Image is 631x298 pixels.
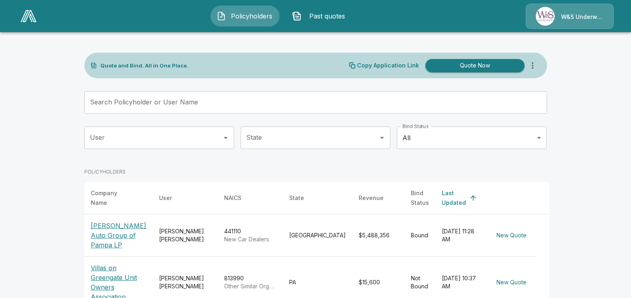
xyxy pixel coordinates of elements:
td: $5,488,356 [352,214,404,257]
div: Last Updated [442,188,466,208]
button: Open [376,132,388,143]
img: Agency Icon [536,7,555,26]
th: Bind Status [404,182,435,214]
div: User [159,193,172,203]
img: AA Logo [20,10,37,22]
div: Company Name [91,188,132,208]
div: [PERSON_NAME] [PERSON_NAME] [159,274,211,290]
img: Policyholders Icon [216,11,226,21]
td: [DATE] 11:28 AM [435,214,487,257]
label: Bind Status [402,123,429,130]
div: All [397,127,547,149]
p: W&S Underwriters [561,13,604,21]
div: State [289,193,304,203]
p: POLICYHOLDERS [84,168,126,176]
td: Bound [404,214,435,257]
div: 813990 [224,274,276,290]
p: Quote and Bind. All in One Place. [100,63,188,68]
p: Other Similar Organizations (except Business, Professional, Labor, and Political Organizations) [224,282,276,290]
button: New Quote [493,228,530,243]
div: [PERSON_NAME] [PERSON_NAME] [159,227,211,243]
p: Copy Application Link [357,63,419,68]
a: Quote Now [422,59,525,72]
p: New Car Dealers [224,235,276,243]
span: Past quotes [305,11,349,21]
td: [GEOGRAPHIC_DATA] [283,214,352,257]
button: Policyholders IconPolicyholders [210,6,280,27]
button: New Quote [493,275,530,290]
img: Past quotes Icon [292,11,302,21]
div: 441110 [224,227,276,243]
button: Quote Now [425,59,525,72]
div: Revenue [359,193,384,203]
button: Past quotes IconPast quotes [286,6,355,27]
p: [PERSON_NAME] Auto Group of Pampa LP [91,221,146,250]
button: more [525,57,541,73]
span: Policyholders [229,11,274,21]
div: NAICS [224,193,241,203]
button: Open [220,132,231,143]
a: Agency IconW&S Underwriters [526,4,614,29]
